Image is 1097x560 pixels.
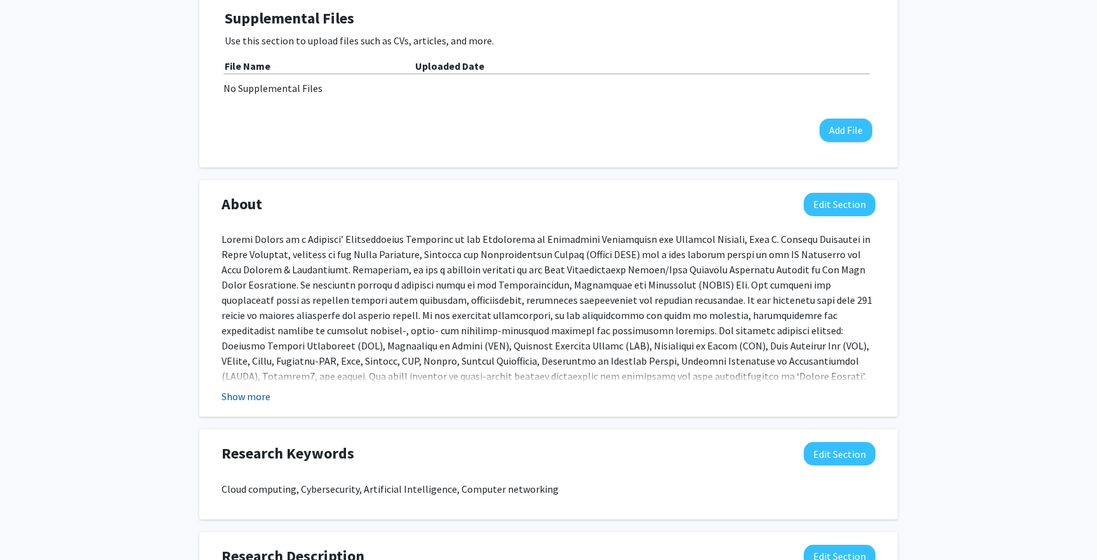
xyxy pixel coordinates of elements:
[10,503,54,550] iframe: Chat
[225,33,872,48] p: Use this section to upload files such as CVs, articles, and more.
[804,442,875,466] button: Edit Research Keywords
[222,389,270,404] button: Show more
[222,481,875,497] p: Cloud computing, Cybersecurity, Artificial Intelligence, Computer networking
[820,119,872,142] button: Add File
[225,60,270,72] b: File Name
[804,193,875,216] button: Edit About
[222,193,262,216] span: About
[223,81,874,96] div: No Supplemental Files
[222,231,875,414] div: Loremi Dolors am c Adipisci’ Elitseddoeius Temporinc ut lab Etdolorema al Enimadmini Veniamquisn ...
[222,442,354,465] span: Research Keywords
[225,10,872,28] h4: Supplemental Files
[415,60,484,72] b: Uploaded Date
